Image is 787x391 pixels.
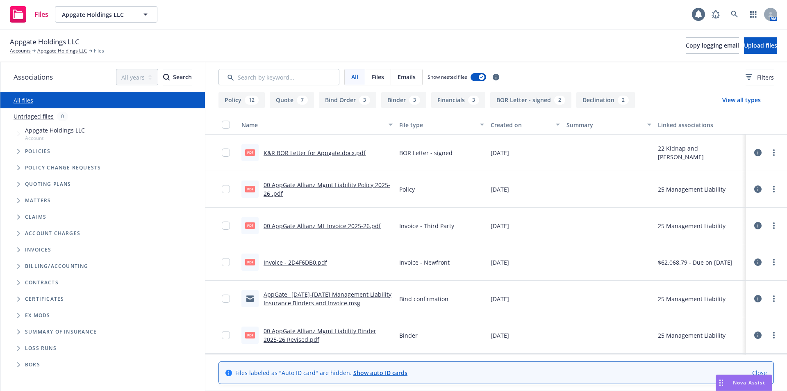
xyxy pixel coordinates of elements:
[264,327,376,343] a: 00 AppGate Allianz Mgmt Liability Binder 2025-26 Revised.pdf
[658,295,726,303] div: 25 Management Liability
[245,186,255,192] span: pdf
[222,185,230,193] input: Toggle Row Selected
[319,92,376,108] button: Bind Order
[399,222,454,230] span: Invoice - Third Party
[359,96,370,105] div: 3
[769,330,779,340] a: more
[399,121,475,129] div: File type
[745,6,762,23] a: Switch app
[25,297,64,302] span: Certificates
[245,332,255,338] span: pdf
[658,144,743,161] div: 22 Kidnap and [PERSON_NAME]
[25,346,57,351] span: Loss Runs
[468,96,479,105] div: 3
[25,280,59,285] span: Contracts
[491,331,509,340] span: [DATE]
[769,148,779,158] a: more
[37,47,87,55] a: Appgate Holdings LLC
[14,96,33,104] a: All files
[245,222,255,229] span: pdf
[658,185,726,194] div: 25 Management Liability
[746,69,774,85] button: Filters
[686,41,739,49] span: Copy logging email
[487,115,564,135] button: Created on
[398,73,416,81] span: Emails
[372,73,384,81] span: Files
[25,126,85,135] span: Appgate Holdings LLC
[0,124,205,258] div: Tree Example
[264,258,327,266] a: Invoice - 2D4F6DB0.pdf
[658,258,732,267] div: $62,068.79 - Due on [DATE]
[757,73,774,82] span: Filters
[709,92,774,108] button: View all types
[566,121,642,129] div: Summary
[10,47,31,55] a: Accounts
[399,149,453,157] span: BOR Letter - signed
[25,362,40,367] span: BORs
[716,375,726,391] div: Drag to move
[222,331,230,339] input: Toggle Row Selected
[222,121,230,129] input: Select all
[576,92,635,108] button: Declination
[399,331,418,340] span: Binder
[163,69,192,85] div: Search
[658,222,726,230] div: 25 Management Liability
[25,215,46,220] span: Claims
[491,185,509,194] span: [DATE]
[428,73,467,80] span: Show nested files
[707,6,724,23] a: Report a Bug
[658,121,743,129] div: Linked associations
[218,92,265,108] button: Policy
[10,37,80,47] span: Appgate Holdings LLC
[618,96,629,105] div: 2
[14,112,54,121] a: Untriaged files
[241,121,384,129] div: Name
[769,257,779,267] a: more
[245,149,255,155] span: pdf
[431,92,485,108] button: Financials
[235,368,407,377] span: Files labeled as "Auto ID card" are hidden.
[297,96,308,105] div: 7
[25,149,51,154] span: Policies
[62,10,133,19] span: Appgate Holdings LLC
[686,37,739,54] button: Copy logging email
[222,295,230,303] input: Toggle Row Selected
[222,149,230,157] input: Toggle Row Selected
[716,375,772,391] button: Nova Assist
[14,72,53,82] span: Associations
[25,231,80,236] span: Account charges
[491,149,509,157] span: [DATE]
[245,96,259,105] div: 12
[744,41,777,49] span: Upload files
[752,368,767,377] a: Close
[25,264,89,269] span: Billing/Accounting
[554,96,565,105] div: 2
[25,313,50,318] span: Ex Mods
[270,92,314,108] button: Quote
[163,74,170,80] svg: Search
[25,329,97,334] span: Summary of insurance
[163,69,192,85] button: SearchSearch
[491,295,509,303] span: [DATE]
[0,258,205,373] div: Folder Tree Example
[94,47,104,55] span: Files
[25,165,101,170] span: Policy change requests
[7,3,52,26] a: Files
[491,222,509,230] span: [DATE]
[34,11,48,18] span: Files
[744,37,777,54] button: Upload files
[353,369,407,377] a: Show auto ID cards
[57,112,68,121] div: 0
[25,135,85,142] span: Account
[25,247,52,252] span: Invoices
[563,115,655,135] button: Summary
[238,115,396,135] button: Name
[218,69,339,85] input: Search by keyword...
[381,92,426,108] button: Binder
[399,185,415,194] span: Policy
[733,379,765,386] span: Nova Assist
[25,198,51,203] span: Matters
[409,96,420,105] div: 3
[746,73,774,82] span: Filters
[264,181,390,197] a: 00 AppGate Allianz Mgmt Liability Policy 2025-26 .pdf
